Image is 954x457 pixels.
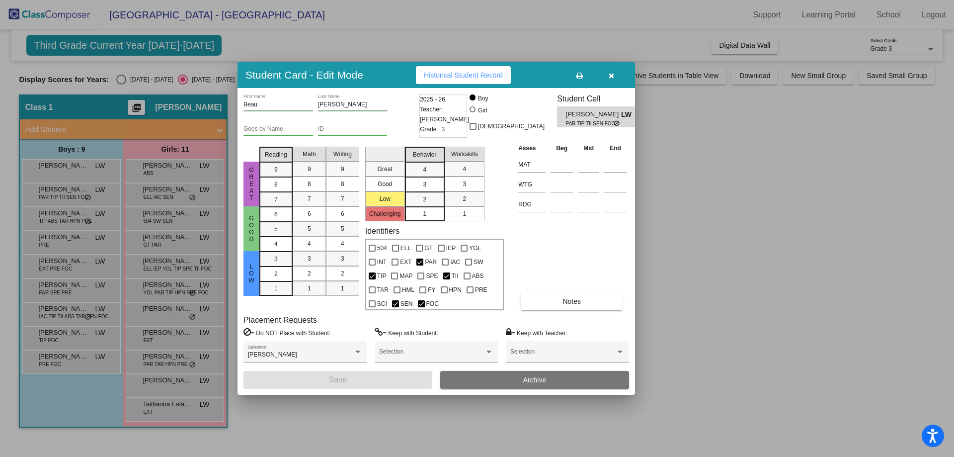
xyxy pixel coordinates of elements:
[274,255,278,264] span: 3
[428,284,435,296] span: FY
[426,270,438,282] span: SPE
[506,328,567,338] label: = Keep with Teacher:
[413,150,436,159] span: Behavior
[450,256,460,268] span: IAC
[420,104,469,124] span: Teacher: [PERSON_NAME]
[469,242,481,254] span: YGL
[562,297,581,305] span: Notes
[474,256,483,268] span: SW
[463,180,466,188] span: 3
[341,209,344,218] span: 6
[400,298,413,310] span: SEN
[557,94,643,103] h3: Student Cell
[341,239,344,248] span: 4
[548,143,575,154] th: Beg
[308,239,311,248] span: 4
[308,224,311,233] span: 5
[425,256,437,268] span: PAR
[274,180,278,189] span: 8
[308,209,311,218] span: 6
[274,195,278,204] span: 7
[333,150,352,159] span: Writing
[477,106,487,115] div: Girl
[463,194,466,203] span: 2
[274,165,278,174] span: 9
[274,270,278,278] span: 2
[243,328,330,338] label: = Do NOT Place with Student:
[449,284,462,296] span: HPN
[423,195,426,204] span: 2
[303,150,316,159] span: Math
[423,165,426,174] span: 4
[446,242,456,254] span: IEP
[402,284,414,296] span: HML
[377,298,387,310] span: SCI
[424,242,433,254] span: GT
[274,210,278,219] span: 6
[472,270,484,282] span: ABS
[523,376,547,384] span: Archive
[248,351,297,358] span: [PERSON_NAME]
[377,270,387,282] span: TIP
[247,263,256,284] span: Low
[463,165,466,174] span: 4
[516,143,548,154] th: Asses
[478,120,545,132] span: [DEMOGRAPHIC_DATA]
[308,165,311,174] span: 9
[602,143,629,154] th: End
[451,150,478,159] span: Workskills
[308,180,311,188] span: 8
[245,69,363,81] h3: Student Card - Edit Mode
[341,180,344,188] span: 8
[274,240,278,249] span: 4
[566,120,614,127] span: PAR TIP TII SEN FOC
[621,109,635,120] span: LW
[400,256,411,268] span: EXT
[518,157,546,172] input: assessment
[463,209,466,218] span: 1
[274,225,278,234] span: 5
[566,109,621,120] span: [PERSON_NAME]
[247,167,256,201] span: Great
[424,71,503,79] span: Historical Student Record
[243,126,313,133] input: goes by name
[274,284,278,293] span: 1
[265,150,287,159] span: Reading
[377,256,387,268] span: INT
[341,269,344,278] span: 2
[247,215,256,243] span: Good
[423,180,426,189] span: 3
[243,315,317,325] label: Placement Requests
[243,371,432,389] button: Save
[521,292,623,310] button: Notes
[329,375,347,384] span: Save
[477,94,488,103] div: Boy
[452,270,459,282] span: TII
[341,165,344,174] span: 9
[341,254,344,263] span: 3
[400,242,411,254] span: ELL
[341,194,344,203] span: 7
[308,194,311,203] span: 7
[308,269,311,278] span: 2
[420,124,445,134] span: Grade : 3
[375,328,438,338] label: = Keep with Student:
[365,226,399,236] label: Identifiers
[341,224,344,233] span: 5
[416,66,511,84] button: Historical Student Record
[308,284,311,293] span: 1
[475,284,487,296] span: PRE
[518,197,546,212] input: assessment
[420,94,445,104] span: 2025 - 26
[423,209,426,218] span: 1
[377,284,389,296] span: TAR
[575,143,602,154] th: Mid
[426,298,439,310] span: FOC
[308,254,311,263] span: 3
[341,284,344,293] span: 1
[377,242,387,254] span: 504
[399,270,412,282] span: MAP
[518,177,546,192] input: assessment
[440,371,629,389] button: Archive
